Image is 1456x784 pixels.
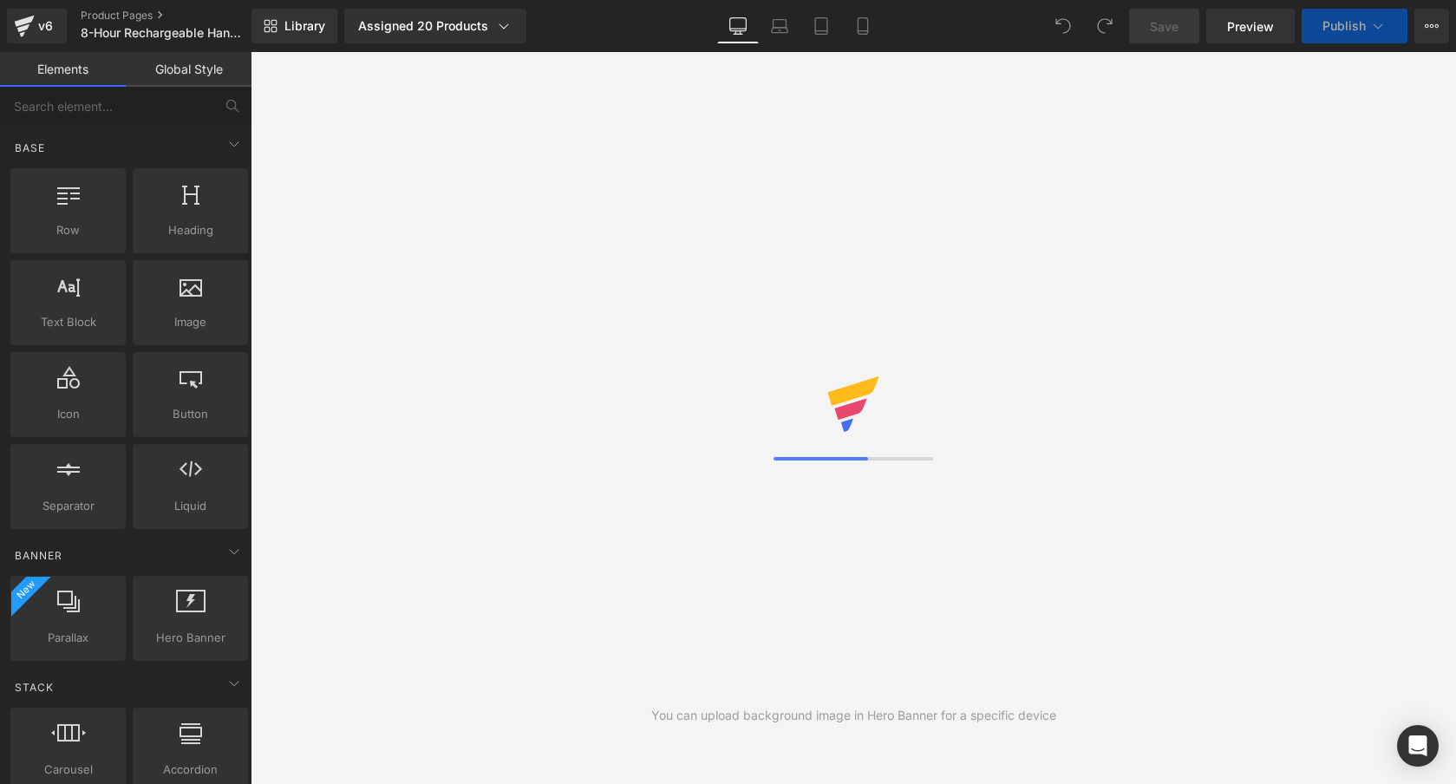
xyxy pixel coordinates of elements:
a: Tablet [800,9,842,43]
span: Image [138,313,243,331]
div: v6 [35,15,56,37]
button: Undo [1046,9,1081,43]
button: Redo [1087,9,1122,43]
span: Heading [138,221,243,239]
span: Stack [13,679,55,696]
span: Publish [1322,19,1366,33]
div: You can upload background image in Hero Banner for a specific device [651,706,1056,725]
span: Liquid [138,497,243,515]
a: New Library [251,9,337,43]
span: Icon [16,405,121,423]
a: v6 [7,9,67,43]
a: Mobile [842,9,884,43]
span: Button [138,405,243,423]
button: Publish [1302,9,1407,43]
span: Banner [13,547,64,564]
a: Preview [1206,9,1295,43]
span: Text Block [16,313,121,331]
div: Assigned 20 Products [358,17,513,35]
span: Accordion [138,761,243,779]
span: Hero Banner [138,629,243,647]
span: Parallax [16,629,121,647]
span: Save [1150,17,1179,36]
span: Base [13,140,47,156]
span: Separator [16,497,121,515]
a: Desktop [717,9,759,43]
button: More [1414,9,1449,43]
span: Carousel [16,761,121,779]
a: Laptop [759,9,800,43]
span: Preview [1227,17,1274,36]
span: Library [284,18,325,34]
div: Open Intercom Messenger [1397,725,1439,767]
span: 8-Hour Rechargeable Hand Warmer — Electric USB Battery Operated Pocket Warmers — DEWELPRO [81,26,247,40]
span: Row [16,221,121,239]
a: Product Pages [81,9,280,23]
a: Global Style [126,52,251,87]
